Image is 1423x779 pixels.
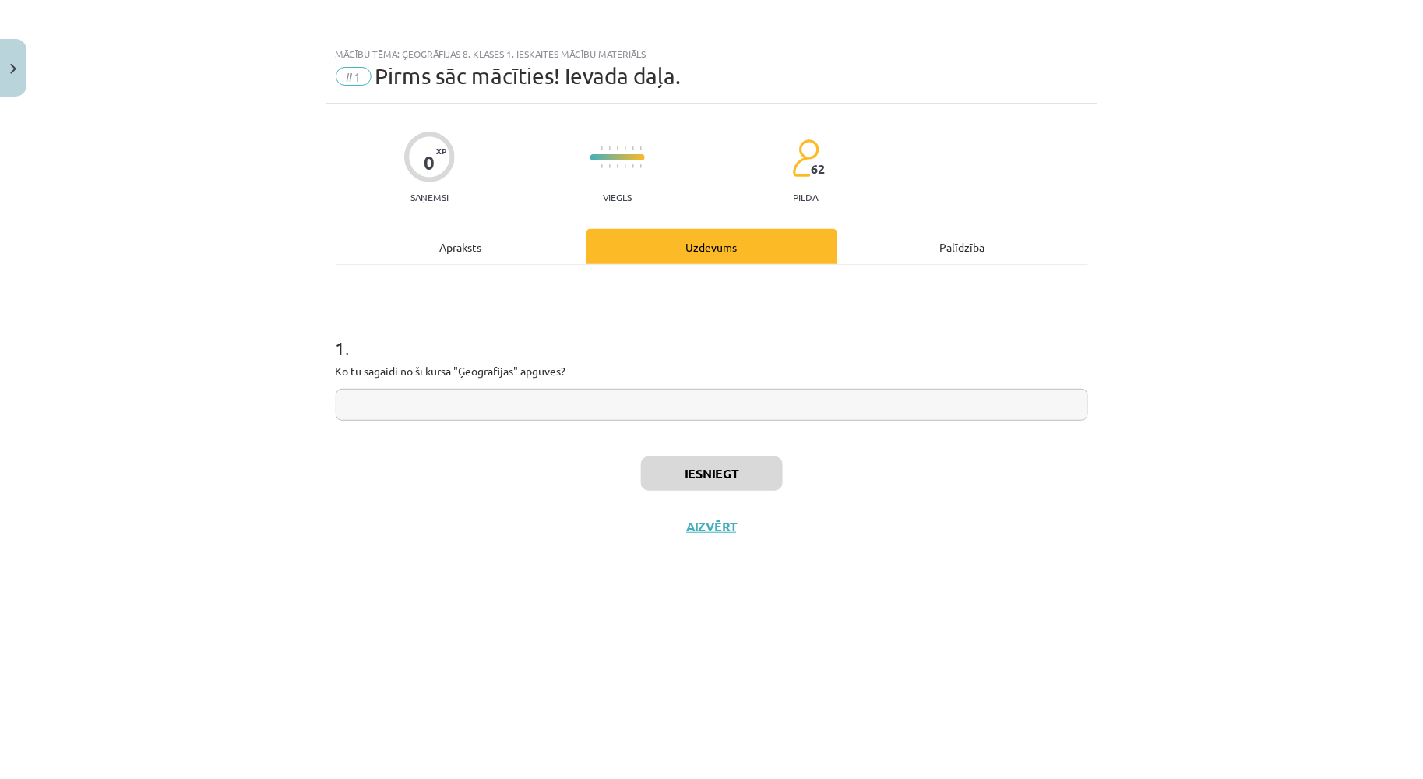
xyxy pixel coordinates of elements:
p: Ko tu sagaidi no šī kursa "Ģeogrāfijas" apguves? [336,363,1088,379]
img: icon-short-line-57e1e144782c952c97e751825c79c345078a6d821885a25fce030b3d8c18986b.svg [640,164,642,168]
img: icon-short-line-57e1e144782c952c97e751825c79c345078a6d821885a25fce030b3d8c18986b.svg [609,164,611,168]
img: icon-short-line-57e1e144782c952c97e751825c79c345078a6d821885a25fce030b3d8c18986b.svg [625,146,626,150]
img: icon-close-lesson-0947bae3869378f0d4975bcd49f059093ad1ed9edebbc8119c70593378902aed.svg [10,64,16,74]
img: icon-long-line-d9ea69661e0d244f92f715978eff75569469978d946b2353a9bb055b3ed8787d.svg [594,143,595,173]
img: icon-short-line-57e1e144782c952c97e751825c79c345078a6d821885a25fce030b3d8c18986b.svg [609,146,611,150]
div: Mācību tēma: Ģeogrāfijas 8. klases 1. ieskaites mācību materiāls [336,48,1088,59]
button: Aizvērt [682,519,741,534]
div: Apraksts [336,229,586,264]
img: icon-short-line-57e1e144782c952c97e751825c79c345078a6d821885a25fce030b3d8c18986b.svg [617,164,618,168]
p: pilda [793,192,818,203]
img: icon-short-line-57e1e144782c952c97e751825c79c345078a6d821885a25fce030b3d8c18986b.svg [632,146,634,150]
div: 0 [424,152,435,174]
span: XP [436,146,446,155]
span: Pirms sāc mācīties! Ievada daļa. [375,63,682,89]
div: Palīdzība [837,229,1088,264]
img: icon-short-line-57e1e144782c952c97e751825c79c345078a6d821885a25fce030b3d8c18986b.svg [601,164,603,168]
h1: 1 . [336,310,1088,358]
img: icon-short-line-57e1e144782c952c97e751825c79c345078a6d821885a25fce030b3d8c18986b.svg [640,146,642,150]
button: Iesniegt [641,456,783,491]
img: icon-short-line-57e1e144782c952c97e751825c79c345078a6d821885a25fce030b3d8c18986b.svg [617,146,618,150]
p: Viegls [603,192,632,203]
img: icon-short-line-57e1e144782c952c97e751825c79c345078a6d821885a25fce030b3d8c18986b.svg [632,164,634,168]
img: icon-short-line-57e1e144782c952c97e751825c79c345078a6d821885a25fce030b3d8c18986b.svg [625,164,626,168]
span: #1 [336,67,372,86]
img: icon-short-line-57e1e144782c952c97e751825c79c345078a6d821885a25fce030b3d8c18986b.svg [601,146,603,150]
span: 62 [812,162,826,176]
div: Uzdevums [586,229,837,264]
img: students-c634bb4e5e11cddfef0936a35e636f08e4e9abd3cc4e673bd6f9a4125e45ecb1.svg [792,139,819,178]
p: Saņemsi [404,192,455,203]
